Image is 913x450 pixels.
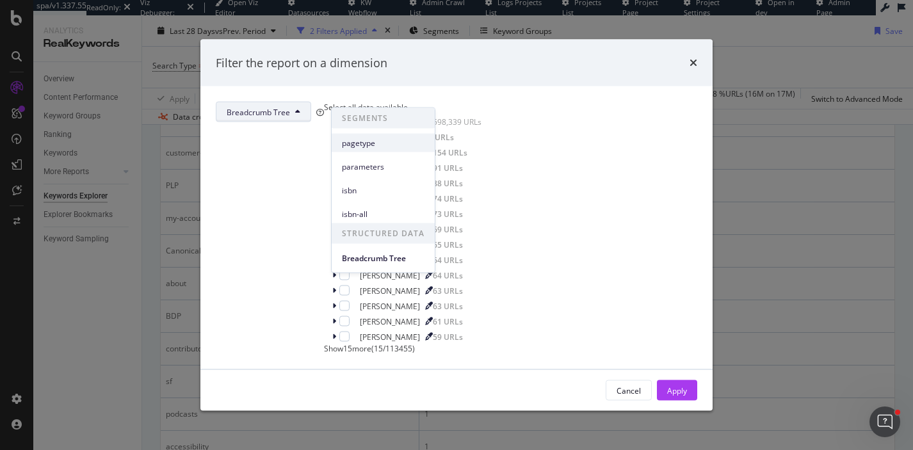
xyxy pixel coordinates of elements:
span: isbn-all [342,208,424,220]
div: modal [200,39,713,411]
span: Breadcrumb Tree [227,106,290,117]
div: [PERSON_NAME] [360,300,420,311]
div: 69 URLs [433,223,463,234]
div: [PERSON_NAME] [360,269,420,280]
span: isbn [342,184,424,196]
div: times [690,54,697,71]
div: Apply [667,385,687,396]
span: Breadcrumb Tree [342,252,424,264]
div: Filter the report on a dimension [216,54,387,71]
span: SEGMENTS [332,108,435,129]
div: 63 URLs [433,285,463,296]
div: 88 URLs [433,177,463,188]
span: pagetype [342,137,424,149]
iframe: Intercom live chat [869,406,900,437]
button: Cancel [606,380,652,401]
div: 63 URLs [433,300,463,311]
div: 91 URLs [433,162,463,173]
span: Show 15 more [324,343,371,354]
div: 65 URLs [433,239,463,250]
button: Breadcrumb Tree [216,102,311,122]
span: STRUCTURED DATA [332,223,435,244]
div: 15,598,339 URLs [422,116,481,127]
span: parameters [342,161,424,172]
div: 74 URLs [433,193,463,204]
div: Select all data available [324,102,481,113]
div: [PERSON_NAME] [360,331,420,342]
div: 73 URLs [433,208,463,219]
div: 64 URLs [433,254,463,265]
div: Cancel [617,385,641,396]
div: [PERSON_NAME] [360,316,420,326]
button: Apply [657,380,697,401]
div: 64 URLs [433,269,463,280]
span: ( 15 / 113455 ) [371,343,415,354]
div: 61 URLs [433,316,463,326]
div: 59 URLs [433,331,463,342]
div: [PERSON_NAME] [360,285,420,296]
div: 154 URLs [433,147,467,157]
